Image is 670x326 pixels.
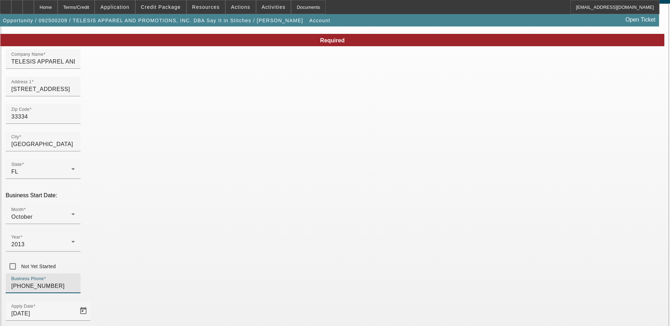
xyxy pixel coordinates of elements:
mat-label: Year [11,235,20,240]
span: Required [320,37,344,43]
span: Application [100,4,129,10]
span: Activities [262,4,286,10]
span: FL [11,169,18,175]
mat-label: Address 1 [11,80,31,84]
button: Account [308,14,332,27]
p: Business Start Date: [6,192,664,199]
span: 2013 [11,241,25,247]
span: Credit Package [141,4,181,10]
span: October [11,214,32,220]
span: Account [309,18,330,23]
a: Open Ticket [623,14,658,26]
button: Credit Package [136,0,186,14]
label: Not Yet Started [20,263,56,270]
button: Activities [256,0,291,14]
button: Resources [187,0,225,14]
mat-label: Zip Code [11,107,30,112]
span: Opportunity / 092500209 / TELESIS APPAREL AND PROMOTIONS, INC. DBA Say It in Stitches / [PERSON_N... [3,18,303,23]
mat-label: Apply Date [11,304,33,309]
mat-label: Company Name [11,52,43,57]
mat-label: City [11,135,19,139]
mat-label: Month [11,207,24,212]
button: Actions [226,0,256,14]
span: Resources [192,4,220,10]
mat-label: State [11,162,22,167]
button: Application [95,0,135,14]
mat-label: Business Phone [11,277,44,281]
span: Actions [231,4,250,10]
button: Open calendar [76,304,90,318]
